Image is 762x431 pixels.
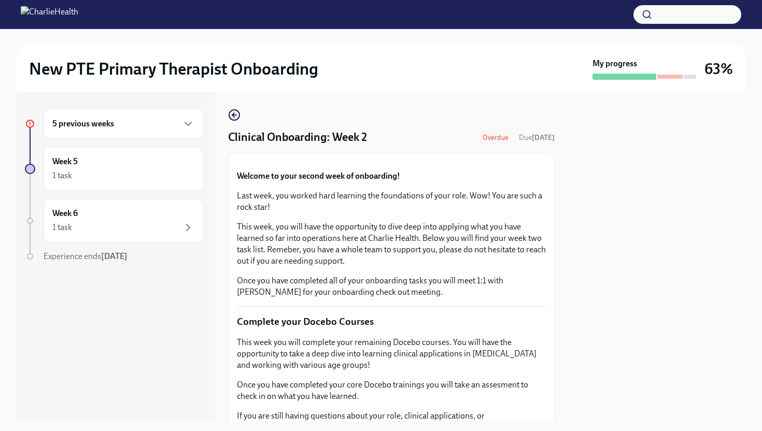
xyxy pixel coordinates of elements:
[237,221,546,267] p: This week, you will have the opportunity to dive deep into applying what you have learned so far ...
[52,170,72,181] div: 1 task
[237,337,546,371] p: This week you will complete your remaining Docebo courses. You will have the opportunity to take ...
[228,130,367,145] h4: Clinical Onboarding: Week 2
[237,379,546,402] p: Once you have completed your core Docebo trainings you will take an assesment to check in on what...
[237,275,546,298] p: Once you have completed all of your onboarding tasks you will meet 1:1 with [PERSON_NAME] for you...
[519,133,555,142] span: September 27th, 2025 08:00
[237,315,546,328] p: Complete your Docebo Courses
[52,156,78,167] h6: Week 5
[592,58,637,69] strong: My progress
[52,222,72,233] div: 1 task
[25,199,203,242] a: Week 61 task
[44,251,128,261] span: Experience ends
[21,6,78,23] img: CharlieHealth
[29,59,318,79] h2: New PTE Primary Therapist Onboarding
[25,147,203,191] a: Week 51 task
[101,251,128,261] strong: [DATE]
[52,118,114,130] h6: 5 previous weeks
[704,60,733,78] h3: 63%
[44,109,203,139] div: 5 previous weeks
[532,133,555,142] strong: [DATE]
[237,190,546,213] p: Last week, you worked hard learning the foundations of your role. Wow! You are such a rock star!
[476,134,515,141] span: Overdue
[52,208,78,219] h6: Week 6
[237,171,400,181] strong: Welcome to your second week of onboarding!
[519,133,555,142] span: Due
